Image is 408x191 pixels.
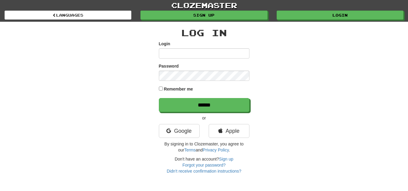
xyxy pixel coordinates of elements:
[159,63,179,69] label: Password
[167,169,241,173] a: Didn't receive confirmation instructions?
[182,163,226,167] a: Forgot your password?
[159,156,249,174] div: Don't have an account?
[277,11,403,20] a: Login
[5,11,131,20] a: Languages
[159,124,200,138] a: Google
[184,148,196,152] a: Terms
[219,157,233,161] a: Sign up
[164,86,193,92] label: Remember me
[140,11,267,20] a: Sign up
[159,41,170,47] label: Login
[159,115,249,121] p: or
[203,148,229,152] a: Privacy Policy
[209,124,249,138] a: Apple
[159,28,249,38] h2: Log In
[159,141,249,153] p: By signing in to Clozemaster, you agree to our and .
